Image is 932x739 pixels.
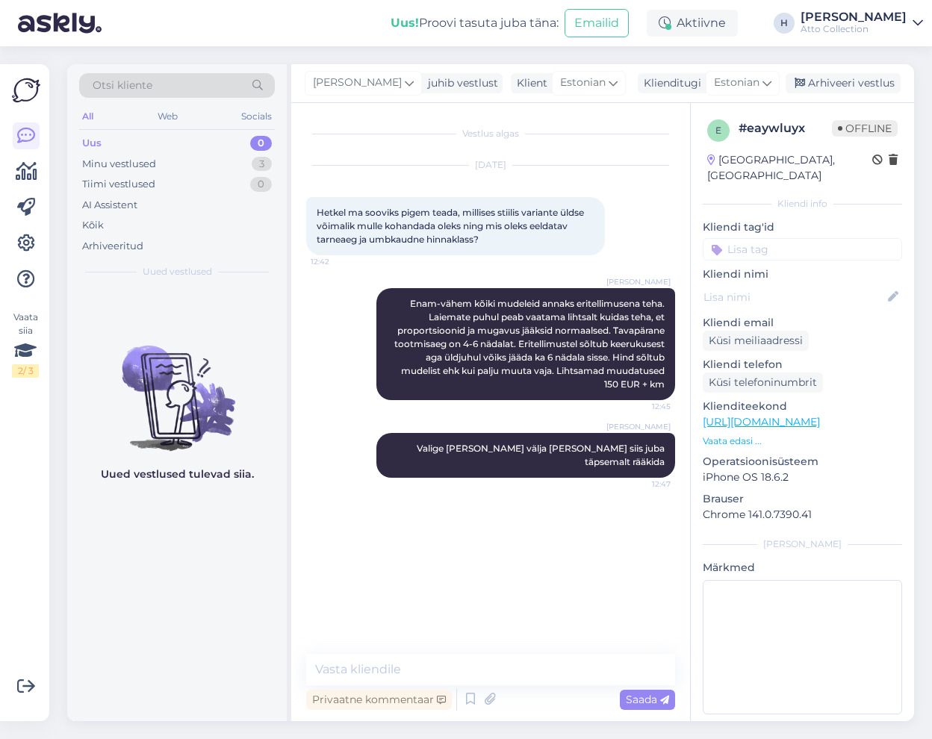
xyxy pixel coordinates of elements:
span: Uued vestlused [143,265,212,278]
div: Klient [511,75,547,91]
div: Proovi tasuta juba täna: [391,14,559,32]
a: [PERSON_NAME]Atto Collection [801,11,923,35]
div: Minu vestlused [82,157,156,172]
img: No chats [67,319,287,453]
div: Klienditugi [638,75,701,91]
div: Vaata siia [12,311,39,378]
a: [URL][DOMAIN_NAME] [703,415,820,428]
div: Kõik [82,218,104,233]
div: AI Assistent [82,198,137,213]
div: [GEOGRAPHIC_DATA], [GEOGRAPHIC_DATA] [707,152,872,184]
p: Kliendi nimi [703,266,902,282]
input: Lisa nimi [703,289,885,305]
div: Uus [82,136,102,151]
div: Kliendi info [703,197,902,211]
span: Otsi kliente [93,78,152,93]
span: e [715,125,721,136]
input: Lisa tag [703,238,902,261]
p: Kliendi tag'id [703,219,902,235]
b: Uus! [391,16,419,30]
p: Vaata edasi ... [703,434,902,448]
span: Estonian [560,75,606,91]
div: 3 [252,157,272,172]
p: Kliendi telefon [703,357,902,372]
span: 12:45 [615,401,671,412]
span: Valige [PERSON_NAME] välja [PERSON_NAME] siis juba täpsemalt rääkida [417,443,667,467]
div: Web [155,107,181,126]
p: Klienditeekond [703,399,902,414]
div: Privaatne kommentaar [306,690,452,710]
div: Tiimi vestlused [82,177,155,192]
span: [PERSON_NAME] [313,75,402,91]
div: Vestlus algas [306,127,675,140]
div: [PERSON_NAME] [703,537,902,551]
span: [PERSON_NAME] [606,276,671,287]
span: Estonian [714,75,759,91]
div: All [79,107,96,126]
div: Arhiveeritud [82,239,143,254]
img: Askly Logo [12,76,40,105]
div: 0 [250,177,272,192]
div: # eaywluyx [739,119,832,137]
div: Küsi meiliaadressi [703,331,809,351]
div: H [774,13,795,34]
div: Aktiivne [647,10,738,37]
div: juhib vestlust [422,75,498,91]
p: Kliendi email [703,315,902,331]
p: Brauser [703,491,902,507]
span: Saada [626,693,669,706]
span: 12:47 [615,478,671,490]
div: Küsi telefoninumbrit [703,372,823,393]
span: 12:42 [311,256,367,267]
span: [PERSON_NAME] [606,421,671,432]
span: Offline [832,120,898,137]
button: Emailid [565,9,629,37]
span: Enam-vähem kõiki mudeleid annaks eritellimusena teha. Laiemate puhul peab vaatama lihtsalt kuidas... [394,298,667,390]
p: Chrome 141.0.7390.41 [703,507,902,523]
p: Operatsioonisüsteem [703,454,902,470]
div: Arhiveeri vestlus [786,73,901,93]
div: 2 / 3 [12,364,39,378]
span: Hetkel ma sooviks pigem teada, millises stiilis variante üldse võimalik mulle kohandada oleks nin... [317,207,586,245]
div: [DATE] [306,158,675,172]
div: [PERSON_NAME] [801,11,907,23]
div: 0 [250,136,272,151]
p: Märkmed [703,560,902,576]
div: Socials [238,107,275,126]
div: Atto Collection [801,23,907,35]
p: Uued vestlused tulevad siia. [101,467,254,482]
p: iPhone OS 18.6.2 [703,470,902,485]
